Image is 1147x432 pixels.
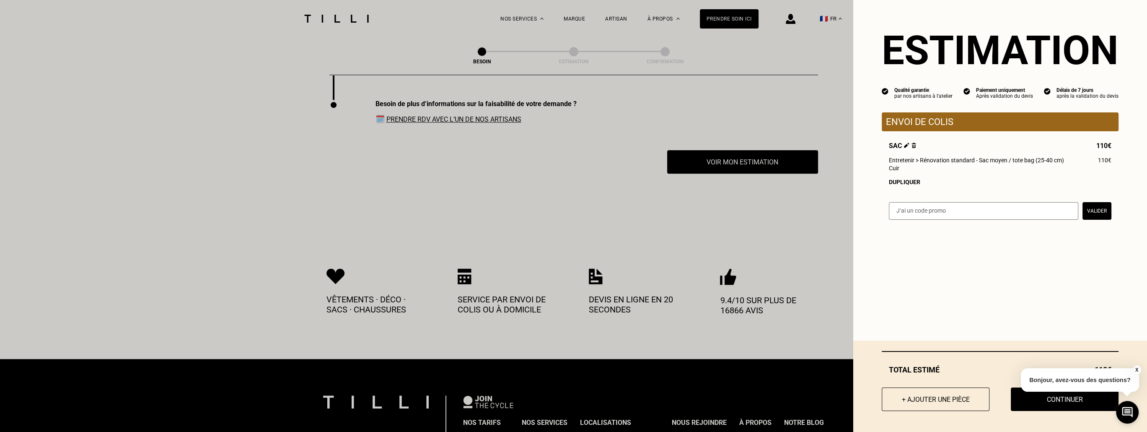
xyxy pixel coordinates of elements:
span: 110€ [1096,142,1111,150]
button: X [1132,365,1141,375]
div: Paiement uniquement [976,87,1033,93]
span: Entretenir > Rénovation standard - Sac moyen / tote bag (25-40 cm) [889,157,1064,164]
button: Valider [1082,202,1111,220]
p: Envoi de colis [886,117,1114,127]
div: Dupliquer [889,179,1111,185]
span: Sac [889,142,916,150]
p: Bonjour, avez-vous des questions? [1021,368,1139,392]
div: après la validation du devis [1056,93,1119,99]
button: + Ajouter une pièce [882,388,989,411]
div: Qualité garantie [894,87,953,93]
img: Éditer [904,143,909,148]
div: Après validation du devis [976,93,1033,99]
input: J‘ai un code promo [889,202,1078,220]
img: icon list info [882,87,888,95]
img: Supprimer [911,143,916,148]
img: icon list info [1044,87,1051,95]
div: par nos artisans à l'atelier [894,93,953,99]
span: 110€ [1098,157,1111,164]
section: Estimation [882,27,1119,74]
button: Continuer [1011,388,1119,411]
div: Total estimé [882,365,1119,374]
img: icon list info [963,87,970,95]
span: Cuir [889,165,899,172]
div: Délais de 7 jours [1056,87,1119,93]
